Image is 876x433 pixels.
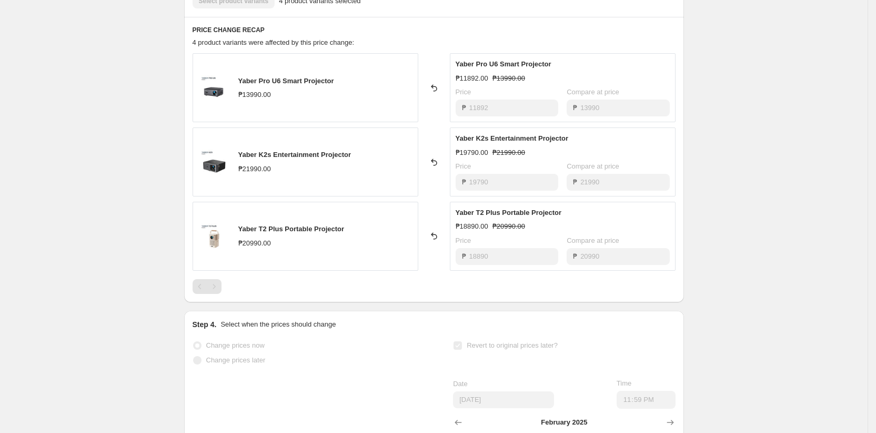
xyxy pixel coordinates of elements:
div: ₱13990.00 [238,90,271,100]
span: Yaber T2 Plus Portable Projector [456,209,562,216]
span: Price [456,88,471,96]
p: Select when the prices should change [220,319,336,330]
span: Compare at price [567,162,619,170]
img: PHYaberProjectorProU6_80x.jpg [198,72,230,104]
div: ₱18890.00 [456,221,488,232]
span: ₱ [462,178,466,186]
nav: Pagination [193,279,221,294]
button: Show previous month, January 2025 [451,415,466,430]
span: Yaber Pro U6 Smart Projector [456,60,551,68]
span: ₱ [573,178,577,186]
div: ₱21990.00 [238,164,271,174]
span: Time [617,379,631,387]
img: PHYaberProjectorT2Plus_80x.jpg [198,220,230,252]
img: PHYaberProjectorK2s_80x.jpg [198,146,230,178]
span: Price [456,162,471,170]
span: Compare at price [567,237,619,244]
span: Change prices now [206,341,265,349]
span: Yaber K2s Entertainment Projector [238,151,351,159]
strike: ₱13990.00 [492,73,525,84]
strike: ₱21990.00 [492,147,525,158]
button: Show next month, March 2025 [663,415,678,430]
span: Yaber T2 Plus Portable Projector [238,225,345,233]
span: Yaber K2s Entertainment Projector [456,134,569,142]
span: ₱ [573,252,577,260]
input: 12:00 [617,391,676,409]
strike: ₱20990.00 [492,221,525,232]
span: Revert to original prices later? [467,341,558,349]
span: Price [456,237,471,244]
span: Change prices later [206,356,266,364]
span: ₱ [462,104,466,112]
input: 10/9/2025 [453,391,554,408]
span: Date [453,380,467,388]
span: 4 product variants were affected by this price change: [193,38,355,46]
div: ₱19790.00 [456,147,488,158]
h6: PRICE CHANGE RECAP [193,26,676,34]
span: ₱ [573,104,577,112]
div: ₱11892.00 [456,73,488,84]
h2: Step 4. [193,319,217,330]
div: ₱20990.00 [238,238,271,249]
span: Compare at price [567,88,619,96]
span: Yaber Pro U6 Smart Projector [238,77,334,85]
span: ₱ [462,252,466,260]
